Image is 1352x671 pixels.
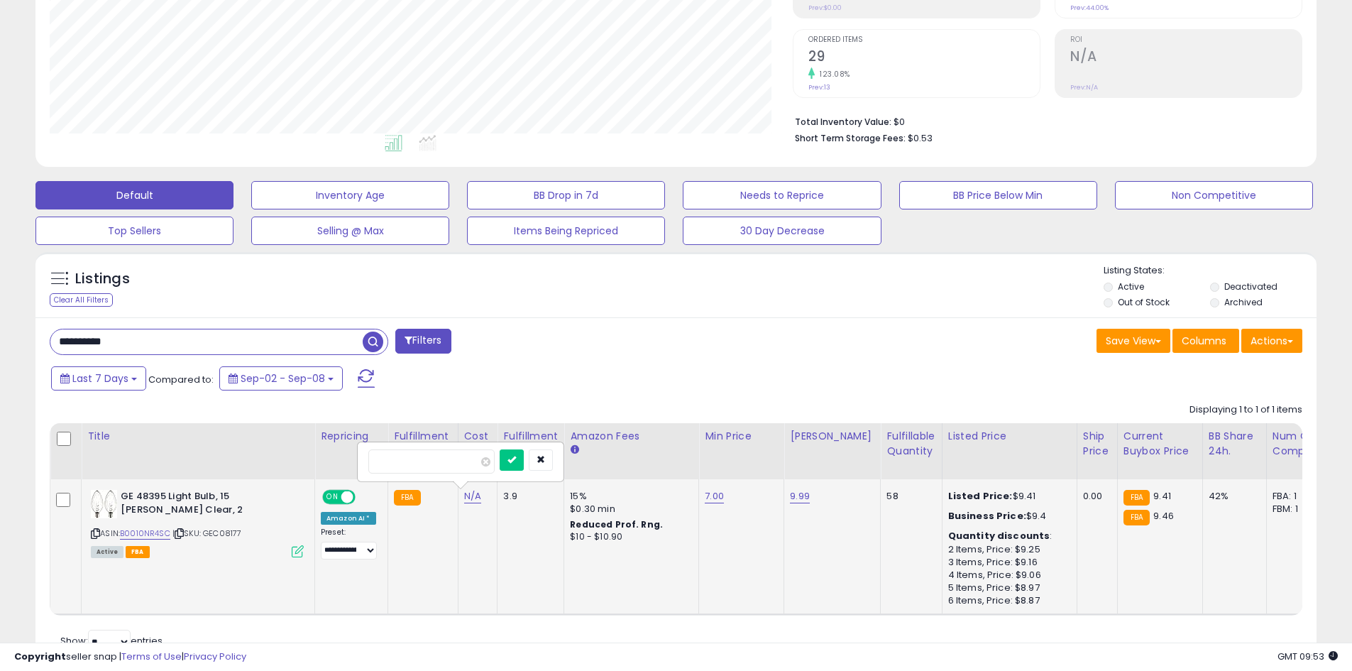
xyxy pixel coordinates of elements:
[172,528,242,539] span: | SKU: GEC08177
[948,490,1066,503] div: $9.41
[51,366,146,391] button: Last 7 Days
[321,512,376,525] div: Amazon AI *
[394,429,451,444] div: Fulfillment
[1123,490,1150,506] small: FBA
[808,83,830,92] small: Prev: 13
[899,181,1097,209] button: BB Price Below Min
[395,329,451,354] button: Filters
[948,509,1026,523] b: Business Price:
[467,217,665,245] button: Items Being Repriced
[1189,403,1302,417] div: Displaying 1 to 1 of 1 items
[91,490,304,556] div: ASIN:
[1083,490,1106,503] div: 0.00
[570,503,688,515] div: $0.30 min
[886,429,935,459] div: Fulfillable Quantity
[75,269,130,289] h5: Listings
[948,556,1066,569] div: 3 Items, Price: $9.16
[148,373,214,386] span: Compared to:
[121,490,293,520] b: GE 48395 Light Bulb, 15 [PERSON_NAME] Clear, 2
[60,634,163,648] span: Show: entries
[948,510,1066,523] div: $9.4
[908,131,933,145] span: $0.53
[570,531,688,543] div: $10 - $10.90
[886,490,930,503] div: 58
[815,69,850,80] small: 123.08%
[705,489,724,503] a: 7.00
[790,429,874,444] div: [PERSON_NAME]
[683,217,881,245] button: 30 Day Decrease
[251,217,449,245] button: Selling @ Max
[1123,510,1150,525] small: FBA
[808,36,1040,44] span: Ordered Items
[570,444,578,457] small: Amazon Fees.
[1083,429,1111,459] div: Ship Price
[1209,490,1255,503] div: 42%
[1070,48,1302,67] h2: N/A
[1104,264,1317,278] p: Listing States:
[35,181,233,209] button: Default
[795,112,1292,129] li: $0
[184,650,246,663] a: Privacy Policy
[35,217,233,245] button: Top Sellers
[503,429,558,459] div: Fulfillment Cost
[948,429,1071,444] div: Listed Price
[467,181,665,209] button: BB Drop in 7d
[948,582,1066,594] div: 5 Items, Price: $8.97
[126,546,150,558] span: FBA
[1182,334,1226,348] span: Columns
[1224,280,1277,293] label: Deactivated
[91,490,117,518] img: 51Z0OLxUebL._SL40_.jpg
[50,293,113,307] div: Clear All Filters
[570,490,688,503] div: 15%
[91,546,123,558] span: All listings currently available for purchase on Amazon
[948,530,1066,542] div: :
[948,569,1066,582] div: 4 Items, Price: $9.06
[321,429,382,444] div: Repricing
[1153,489,1171,503] span: 9.41
[1070,36,1302,44] span: ROI
[1115,181,1313,209] button: Non Competitive
[1097,329,1170,353] button: Save View
[1118,296,1170,308] label: Out of Stock
[353,491,376,503] span: OFF
[1224,296,1263,308] label: Archived
[1273,429,1324,459] div: Num of Comp.
[324,491,341,503] span: ON
[1209,429,1260,459] div: BB Share 24h.
[1273,490,1319,503] div: FBA: 1
[241,371,325,386] span: Sep-02 - Sep-08
[705,429,778,444] div: Min Price
[948,529,1050,542] b: Quantity discounts
[1241,329,1302,353] button: Actions
[1118,280,1144,293] label: Active
[948,489,1013,503] b: Listed Price:
[1070,83,1098,92] small: Prev: N/A
[570,518,663,530] b: Reduced Prof. Rng.
[121,650,182,663] a: Terms of Use
[808,48,1040,67] h2: 29
[683,181,881,209] button: Needs to Reprice
[948,594,1066,607] div: 6 Items, Price: $8.87
[1070,4,1109,12] small: Prev: 44.00%
[120,528,170,540] a: B0010NR4SC
[808,4,842,12] small: Prev: $0.00
[72,371,128,386] span: Last 7 Days
[790,489,810,503] a: 9.99
[394,490,420,506] small: FBA
[87,429,309,444] div: Title
[321,528,377,560] div: Preset:
[795,116,891,128] b: Total Inventory Value:
[464,489,481,503] a: N/A
[1153,509,1174,523] span: 9.46
[1123,429,1197,459] div: Current Buybox Price
[14,650,246,664] div: seller snap | |
[14,650,66,663] strong: Copyright
[570,429,693,444] div: Amazon Fees
[503,490,553,503] div: 3.9
[1273,503,1319,515] div: FBM: 1
[1172,329,1239,353] button: Columns
[948,543,1066,556] div: 2 Items, Price: $9.25
[219,366,343,391] button: Sep-02 - Sep-08
[795,132,906,144] b: Short Term Storage Fees:
[1277,650,1338,663] span: 2025-09-16 09:53 GMT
